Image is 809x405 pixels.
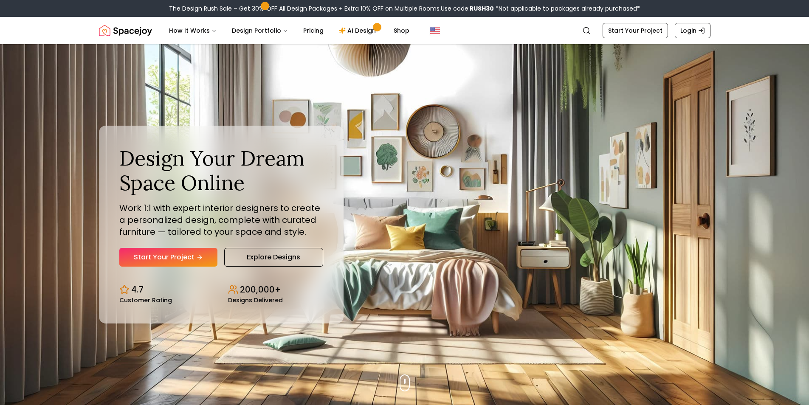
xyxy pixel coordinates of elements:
h1: Design Your Dream Space Online [119,146,323,195]
a: Login [675,23,710,38]
a: AI Design [332,22,385,39]
a: Start Your Project [603,23,668,38]
button: How It Works [162,22,223,39]
p: 4.7 [131,284,144,295]
nav: Global [99,17,710,44]
button: Design Portfolio [225,22,295,39]
a: Shop [387,22,416,39]
p: 200,000+ [240,284,281,295]
b: RUSH30 [470,4,494,13]
small: Customer Rating [119,297,172,303]
img: United States [430,25,440,36]
img: Spacejoy Logo [99,22,152,39]
span: Use code: [441,4,494,13]
a: Explore Designs [224,248,323,267]
a: Start Your Project [119,248,217,267]
div: Design stats [119,277,323,303]
p: Work 1:1 with expert interior designers to create a personalized design, complete with curated fu... [119,202,323,238]
small: Designs Delivered [228,297,283,303]
span: *Not applicable to packages already purchased* [494,4,640,13]
nav: Main [162,22,416,39]
a: Spacejoy [99,22,152,39]
a: Pricing [296,22,330,39]
div: The Design Rush Sale – Get 30% OFF All Design Packages + Extra 10% OFF on Multiple Rooms. [169,4,640,13]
